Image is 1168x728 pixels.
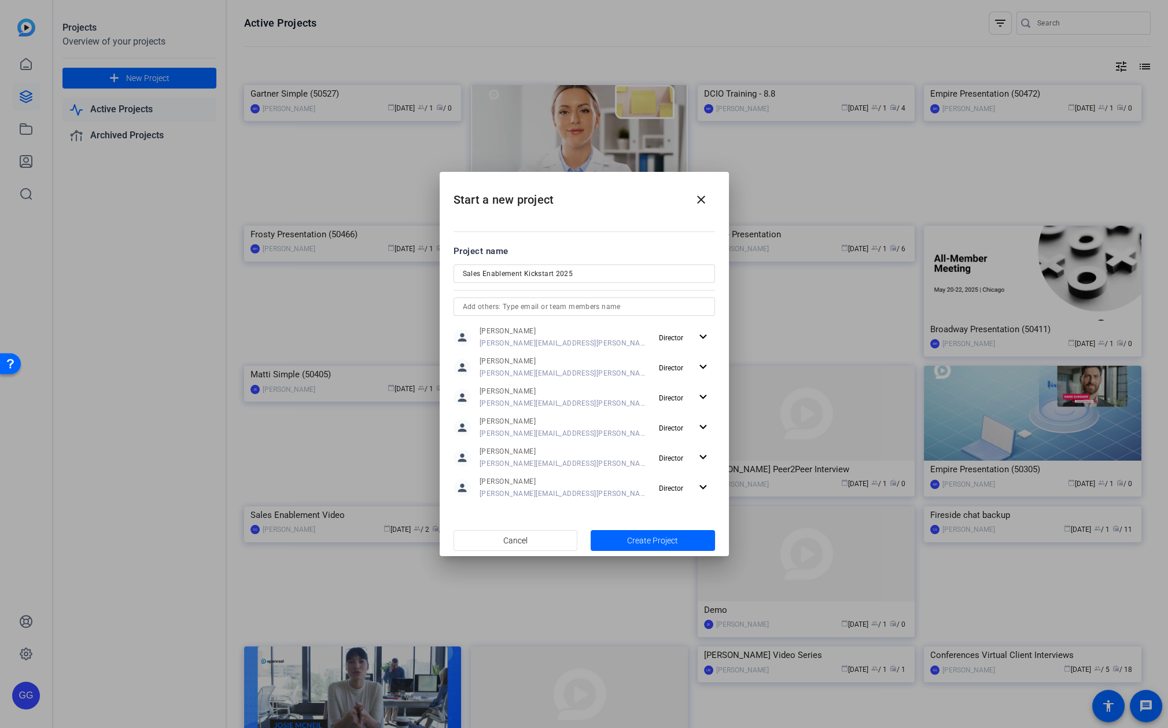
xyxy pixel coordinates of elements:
span: [PERSON_NAME] [480,381,535,391]
span: [PERSON_NAME] [480,400,535,409]
button: Director [654,477,715,498]
mat-icon: expand_more [696,480,710,495]
span: [PERSON_NAME] [480,363,535,372]
span: [PERSON_NAME] [480,326,535,335]
span: [PERSON_NAME] [480,477,646,486]
span: [PERSON_NAME] [480,344,535,354]
div: PH [462,360,477,374]
span: Create Project [627,535,678,547]
mat-icon: close [694,193,708,207]
input: Add others: Type email or team members name [463,300,706,314]
button: Cancel [454,530,578,551]
h2: Start a new project [440,172,729,219]
div: MH [462,323,477,337]
mat-icon: person [454,479,471,497]
button: Create Project [591,530,715,551]
div: SS [462,416,477,430]
span: [PERSON_NAME] [480,437,535,446]
button: Director [654,447,715,468]
span: Director [659,484,683,492]
span: Cancel [503,530,528,551]
span: [PERSON_NAME] [480,418,535,428]
div: SP [462,397,477,411]
div: Project name [454,245,715,258]
div: SS [462,453,477,467]
span: [PERSON_NAME][EMAIL_ADDRESS][PERSON_NAME][PERSON_NAME][DOMAIN_NAME] [480,489,646,498]
div: OM [462,341,477,356]
div: SB [462,378,477,393]
span: [PERSON_NAME] [480,455,535,465]
input: Enter Project Name [463,267,706,281]
div: SS [462,434,477,448]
